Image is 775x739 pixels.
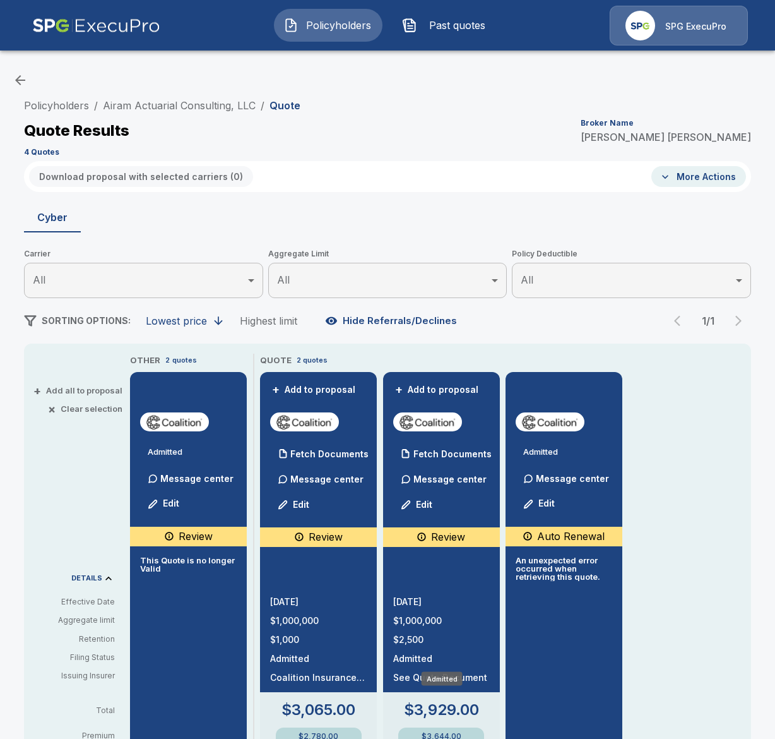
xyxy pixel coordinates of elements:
button: +Add to proposal [270,383,358,397]
p: $1,000,000 [270,616,367,625]
p: Message center [290,472,364,486]
p: Retention [34,634,115,645]
p: [DATE] [270,598,367,606]
div: Highest limit [240,315,297,327]
button: +Add to proposal [393,383,482,397]
p: DETAILS [71,575,102,582]
div: Contact Coalition if revenue exceeds $50M, as this account will no longer qualify for automatic r... [383,527,500,547]
div: Contact Coalition if revenue exceeds $50M, as this account will no longer qualify for automatic r... [130,527,247,546]
span: + [395,385,403,394]
p: 2 [165,355,170,366]
div: Contact Coalition if revenue exceeds $50M, as this account will no longer qualify for automatic r... [260,527,377,547]
p: $1,000 [270,635,367,644]
p: 1 / 1 [695,316,721,326]
span: Past quotes [422,18,492,33]
p: Effective Date [34,596,115,608]
p: OTHER [130,354,160,367]
p: Review [431,529,465,544]
span: SORTING OPTIONS: [42,315,131,326]
div: This quote will be automatically bound by the carrier if no action is taken [506,527,622,546]
img: coalitioncyberadmitted [275,412,334,431]
button: Edit [273,492,316,517]
p: Message center [536,472,609,485]
span: × [48,405,56,413]
p: $3,929.00 [404,702,479,718]
p: See Quote Document [393,673,490,682]
p: 4 Quotes [24,148,59,156]
p: Review [309,529,343,544]
p: Coalition Insurance Solutions [270,673,367,682]
img: coalitioncyberadmitted [145,412,204,431]
p: Quote [269,100,300,111]
p: Issuing Insurer [34,670,115,682]
span: All [277,273,290,286]
p: [DATE] [393,598,490,606]
a: Policyholders [24,99,89,112]
img: coalitioncyberadmitted [398,412,457,431]
span: Policy Deductible [512,248,751,260]
p: Fetch Documents [290,450,369,459]
p: Admitted [393,654,490,663]
p: An unexpected error occurred when retrieving this quote. [516,556,612,581]
p: quotes [172,355,197,366]
p: Aggregate limit [34,615,115,626]
img: coalitioncyberadmitted [521,412,579,431]
p: 2 quotes [297,355,328,366]
a: Agency IconSPG ExecuPro [610,6,748,45]
button: Cyber [24,202,81,232]
img: Past quotes Icon [402,18,417,33]
button: Edit [143,491,186,517]
img: AA Logo [32,6,160,45]
span: All [521,273,533,286]
p: Review [179,529,213,544]
button: Download proposal with selected carriers (0) [29,166,253,187]
li: / [94,98,98,113]
button: Edit [396,492,439,517]
p: [PERSON_NAME] [PERSON_NAME] [581,132,751,142]
p: Quote Results [24,123,129,138]
p: Fetch Documents [413,450,492,459]
p: Admitted [148,448,237,456]
span: Carrier [24,248,263,260]
span: + [33,387,41,395]
span: Aggregate Limit [268,248,507,260]
p: Broker Name [581,119,634,127]
p: Auto Renewal [537,529,605,544]
div: Admitted [422,672,463,686]
p: Filing Status [34,652,115,663]
p: $2,500 [393,635,490,644]
p: Total [34,707,125,714]
p: Admitted [523,448,612,456]
p: SPG ExecuPro [665,20,726,33]
nav: breadcrumb [24,98,300,113]
button: +Add all to proposal [36,387,122,395]
button: Policyholders IconPolicyholders [274,9,382,42]
li: / [261,98,264,113]
p: $1,000,000 [393,616,490,625]
button: Past quotes IconPast quotes [393,9,501,42]
p: Message center [160,472,234,485]
button: Hide Referrals/Declines [322,309,462,333]
span: Policyholders [304,18,373,33]
img: Policyholders Icon [283,18,299,33]
div: Lowest price [146,315,207,327]
p: QUOTE [260,354,292,367]
button: More Actions [651,166,746,187]
img: Agency Icon [625,11,655,40]
span: + [272,385,280,394]
a: Airam Actuarial Consulting, LLC [103,99,256,112]
span: All [33,273,45,286]
p: Admitted [270,654,367,663]
p: This Quote is no longer Valid [140,556,237,573]
p: $3,065.00 [281,702,355,718]
button: ×Clear selection [50,405,122,413]
p: Message center [413,472,487,486]
button: Edit [518,491,561,517]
